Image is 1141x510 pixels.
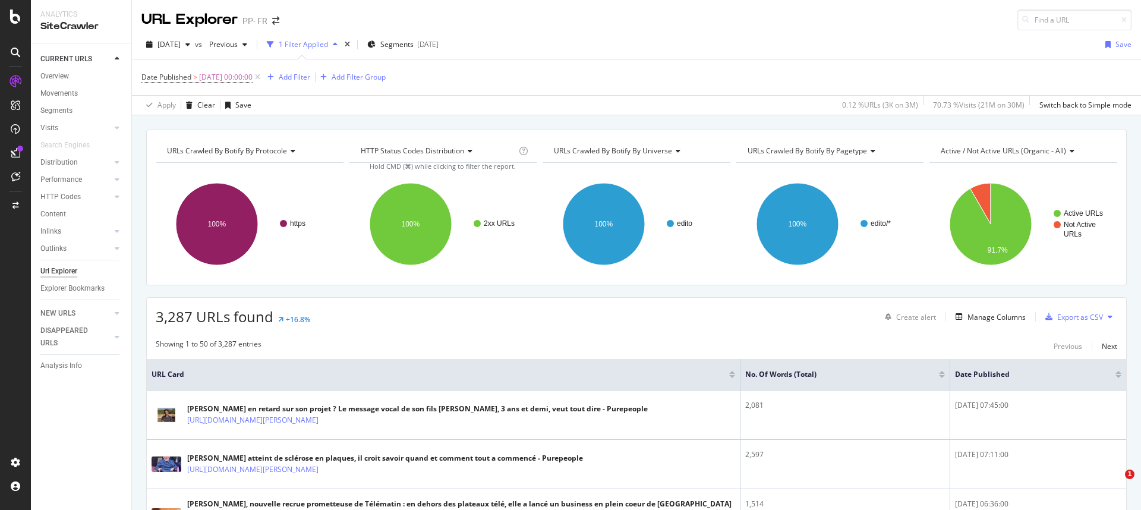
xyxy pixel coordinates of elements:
[40,225,61,238] div: Inlinks
[165,141,333,160] h4: URLs Crawled By Botify By protocole
[745,369,922,380] span: No. of Words (Total)
[554,146,672,156] span: URLs Crawled By Botify By universe
[349,172,535,276] svg: A chart.
[40,139,90,152] div: Search Engines
[951,310,1026,324] button: Manage Columns
[1101,35,1131,54] button: Save
[208,220,226,228] text: 100%
[204,35,252,54] button: Previous
[181,96,215,115] button: Clear
[157,39,181,49] span: 2025 Sep. 2nd
[40,307,111,320] a: NEW URLS
[187,414,319,426] a: [URL][DOMAIN_NAME][PERSON_NAME]
[745,141,913,160] h4: URLs Crawled By Botify By pagetype
[736,172,922,276] div: A chart.
[40,70,69,83] div: Overview
[1102,341,1117,351] div: Next
[40,122,111,134] a: Visits
[272,17,279,25] div: arrow-right-arrow-left
[316,70,386,84] button: Add Filter Group
[40,325,111,350] a: DISAPPEARED URLS
[788,220,806,228] text: 100%
[40,174,111,186] a: Performance
[141,96,176,115] button: Apply
[40,122,58,134] div: Visits
[361,146,464,156] span: HTTP Status Codes Distribution
[40,10,122,20] div: Analytics
[156,172,342,276] div: A chart.
[141,35,195,54] button: [DATE]
[40,53,111,65] a: CURRENT URLS
[40,208,123,221] a: Content
[988,246,1008,254] text: 91.7%
[1064,221,1096,229] text: Not Active
[941,146,1066,156] span: Active / Not Active URLs (organic - all)
[745,400,945,411] div: 2,081
[156,339,261,353] div: Showing 1 to 50 of 3,287 entries
[1054,341,1082,351] div: Previous
[40,243,111,255] a: Outlinks
[1057,312,1103,322] div: Export as CSV
[880,307,936,326] button: Create alert
[955,369,1098,380] span: Date Published
[401,220,420,228] text: 100%
[40,87,123,100] a: Movements
[40,105,123,117] a: Segments
[1017,10,1131,30] input: Find a URL
[141,10,238,30] div: URL Explorer
[40,243,67,255] div: Outlinks
[40,208,66,221] div: Content
[279,39,328,49] div: 1 Filter Applied
[1064,209,1103,218] text: Active URLs
[1039,100,1131,110] div: Switch back to Simple mode
[197,100,215,110] div: Clear
[748,146,867,156] span: URLs Crawled By Botify By pagetype
[370,162,516,171] span: Hold CMD (⌘) while clicking to filter the report.
[290,219,305,228] text: https
[967,312,1026,322] div: Manage Columns
[40,191,111,203] a: HTTP Codes
[279,72,310,82] div: Add Filter
[871,219,891,228] text: edito/*
[167,146,287,156] span: URLs Crawled By Botify By protocole
[262,35,342,54] button: 1 Filter Applied
[152,457,181,472] img: main image
[842,100,918,110] div: 0.12 % URLs ( 3K on 3M )
[363,35,443,54] button: Segments[DATE]
[40,282,123,295] a: Explorer Bookmarks
[358,141,517,160] h4: HTTP Status Codes Distribution
[332,72,386,82] div: Add Filter Group
[745,499,945,509] div: 1,514
[40,307,75,320] div: NEW URLS
[199,69,253,86] span: [DATE] 00:00:00
[40,265,123,278] a: Url Explorer
[417,39,439,49] div: [DATE]
[187,453,583,464] div: [PERSON_NAME] atteint de sclérose en plaques, il croit savoir quand et comment tout a commencé - ...
[40,360,82,372] div: Analysis Info
[40,105,73,117] div: Segments
[204,39,238,49] span: Previous
[40,156,111,169] a: Distribution
[40,282,105,295] div: Explorer Bookmarks
[955,449,1121,460] div: [DATE] 07:11:00
[1101,470,1129,498] iframe: Intercom live chat
[938,141,1107,160] h4: Active / Not Active URLs
[955,400,1121,411] div: [DATE] 07:45:00
[242,15,267,27] div: PP- FR
[263,70,310,84] button: Add Filter
[40,325,100,350] div: DISAPPEARED URLS
[484,219,515,228] text: 2xx URLs
[152,407,181,423] img: main image
[141,72,191,82] span: Date Published
[40,20,122,33] div: SiteCrawler
[955,499,1121,509] div: [DATE] 06:36:00
[543,172,729,276] svg: A chart.
[929,172,1115,276] div: A chart.
[157,100,176,110] div: Apply
[156,307,273,326] span: 3,287 URLs found
[595,220,613,228] text: 100%
[187,404,648,414] div: [PERSON_NAME] en retard sur son projet ? Le message vocal de son fils [PERSON_NAME], 3 ans et dem...
[896,312,936,322] div: Create alert
[745,449,945,460] div: 2,597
